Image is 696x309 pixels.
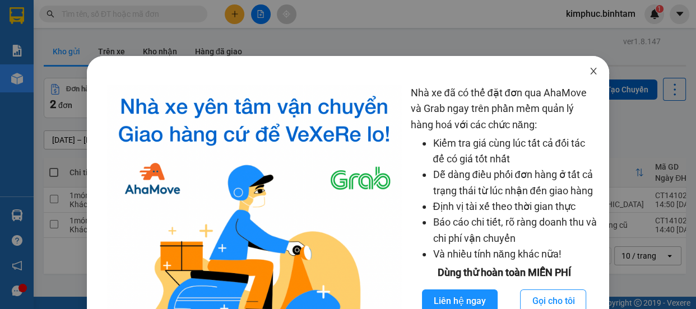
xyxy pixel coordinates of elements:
[532,294,574,308] span: Gọi cho tôi
[433,135,597,167] li: Kiểm tra giá cùng lúc tất cả đối tác để có giá tốt nhất
[433,214,597,246] li: Báo cáo chi tiết, rõ ràng doanh thu và chi phí vận chuyển
[589,67,598,76] span: close
[433,167,597,199] li: Dễ dàng điều phối đơn hàng ở tất cả trạng thái từ lúc nhận đến giao hàng
[433,246,597,262] li: Và nhiều tính năng khác nữa!
[410,265,597,280] div: Dùng thử hoàn toàn MIỄN PHÍ
[578,56,609,87] button: Close
[433,199,597,214] li: Định vị tài xế theo thời gian thực
[434,294,486,308] span: Liên hệ ngay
